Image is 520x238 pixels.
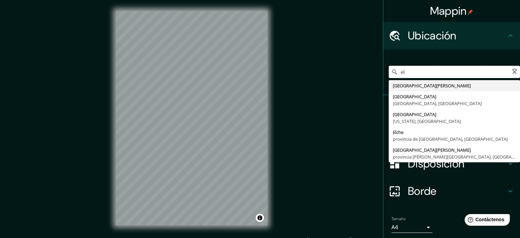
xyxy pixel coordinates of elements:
div: [US_STATE], [GEOGRAPHIC_DATA] [393,118,516,125]
div: [GEOGRAPHIC_DATA] [393,111,516,118]
input: Elige tu ciudad o zona [389,66,520,78]
font: Mappin [430,4,467,18]
div: Borde [383,177,520,205]
img: pin-icon.png [468,9,473,15]
iframe: Lanzador de widgets de ayuda [459,211,512,230]
canvas: Mapa [116,11,267,225]
div: [GEOGRAPHIC_DATA][PERSON_NAME] [393,82,516,89]
div: Elche [393,129,516,136]
div: Disposición [383,150,520,177]
div: Ubicación [383,22,520,49]
div: Patas [383,95,520,123]
div: Estilo [383,123,520,150]
font: Disposición [408,156,464,171]
div: provincia de [GEOGRAPHIC_DATA], [GEOGRAPHIC_DATA] [393,136,516,142]
div: [GEOGRAPHIC_DATA], [GEOGRAPHIC_DATA] [393,100,516,107]
font: A4 [391,224,398,231]
font: Tamaño [391,216,405,222]
div: provincia [PERSON_NAME][GEOGRAPHIC_DATA], [GEOGRAPHIC_DATA] [393,153,516,160]
font: Ubicación [408,28,456,43]
font: Borde [408,184,437,198]
div: [GEOGRAPHIC_DATA][PERSON_NAME] [393,147,516,153]
button: Activar o desactivar atribución [256,214,264,222]
div: A4 [391,222,432,233]
div: [GEOGRAPHIC_DATA] [393,93,516,100]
